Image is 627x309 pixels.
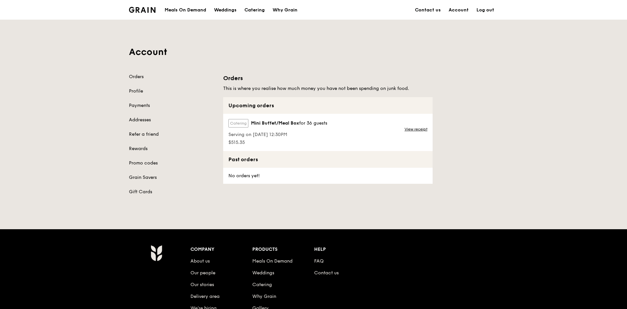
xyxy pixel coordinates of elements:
a: Promo codes [129,160,215,166]
h1: Account [129,46,498,58]
a: Our people [190,270,215,276]
div: Meals On Demand [165,0,206,20]
a: Gift Cards [129,189,215,195]
a: Why Grain [269,0,301,20]
a: View receipt [404,127,427,132]
div: Past orders [223,151,433,168]
div: No orders yet! [223,168,264,184]
a: Weddings [252,270,274,276]
a: Meals On Demand [252,258,293,264]
a: Catering [241,0,269,20]
img: Grain [129,7,155,13]
a: Profile [129,88,215,94]
a: Our stories [190,282,214,287]
div: Weddings [214,0,237,20]
label: Catering [228,119,248,128]
a: Payments [129,102,215,109]
h5: This is where you realise how much money you have not been spending on junk food. [223,85,433,92]
a: Refer a friend [129,131,215,138]
span: $515.35 [228,139,327,146]
a: Why Grain [252,294,276,299]
div: Upcoming orders [223,97,433,114]
a: Weddings [210,0,241,20]
a: Grain Savers [129,174,215,181]
a: Log out [473,0,498,20]
div: Company [190,245,252,254]
a: Contact us [411,0,445,20]
h1: Orders [223,74,433,83]
a: About us [190,258,210,264]
a: Rewards [129,146,215,152]
div: Help [314,245,376,254]
div: Why Grain [273,0,297,20]
span: Serving on [DATE] 12:30PM [228,131,327,138]
span: for 36 guests [299,120,327,126]
a: Delivery area [190,294,220,299]
div: Catering [244,0,265,20]
a: FAQ [314,258,324,264]
a: Account [445,0,473,20]
a: Catering [252,282,272,287]
div: Products [252,245,314,254]
span: Mini Buffet/Meal Box [251,120,299,127]
a: Contact us [314,270,339,276]
img: Grain [151,245,162,261]
a: Addresses [129,117,215,123]
a: Orders [129,74,215,80]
